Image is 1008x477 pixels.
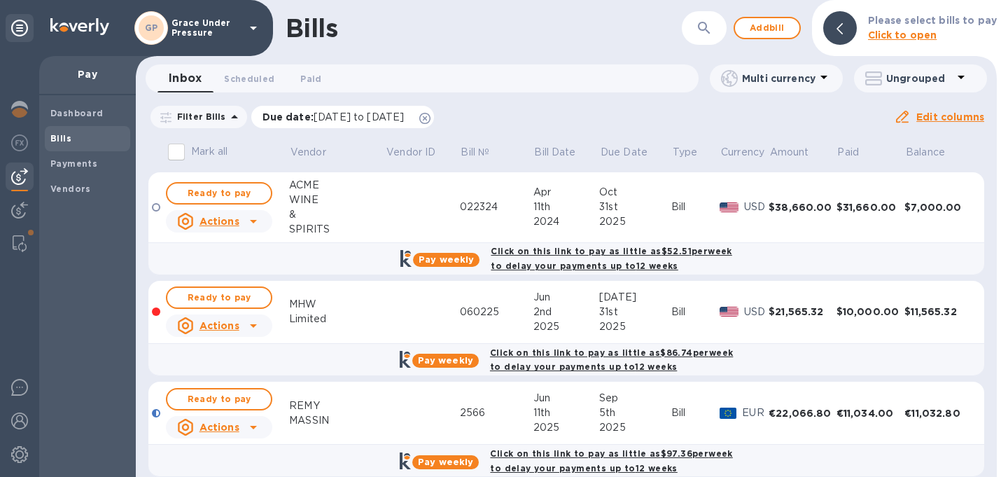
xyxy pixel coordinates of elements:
[671,200,720,214] div: Bill
[166,182,272,205] button: Ready to pay
[533,391,599,406] div: Jun
[904,406,972,420] div: €11,032.80
[289,399,385,413] div: REMY
[868,15,997,26] b: Please select bills to pay
[300,71,321,86] span: Paid
[720,307,738,317] img: USD
[262,110,412,124] p: Due date :
[460,406,533,420] div: 2566
[599,406,671,420] div: 5th
[916,111,984,123] u: Edit columns
[461,145,489,160] p: Bill №
[770,145,809,160] p: Amount
[533,420,599,435] div: 2025
[770,145,827,160] span: Amount
[178,391,260,408] span: Ready to pay
[599,319,671,334] div: 2025
[224,71,274,86] span: Scheduled
[290,145,326,160] p: Vendor
[199,216,239,227] u: Actions
[599,305,671,319] div: 31st
[534,145,594,160] span: Bill Date
[904,305,972,319] div: $11,565.32
[461,145,507,160] span: Bill №
[145,22,158,33] b: GP
[171,111,226,123] p: Filter Bills
[742,406,769,420] p: EUR
[286,13,337,43] h1: Bills
[419,254,474,265] b: Pay weekly
[769,305,836,319] div: $21,565.32
[6,14,34,42] div: Unpin categories
[289,193,385,207] div: WINE
[599,290,671,305] div: [DATE]
[490,347,733,373] b: Click on this link to pay as little as $86.74 per week to delay your payments up to 12 weeks
[533,319,599,334] div: 2025
[386,145,435,160] p: Vendor ID
[50,108,104,118] b: Dashboard
[886,71,953,85] p: Ungrouped
[746,20,788,36] span: Add bill
[50,158,97,169] b: Payments
[769,406,836,420] div: €22,066.80
[171,18,241,38] p: Grace Under Pressure
[178,185,260,202] span: Ready to pay
[533,200,599,214] div: 11th
[289,413,385,428] div: MASSIN
[166,388,272,410] button: Ready to pay
[199,320,239,331] u: Actions
[169,69,202,88] span: Inbox
[289,178,385,193] div: ACME
[720,202,738,212] img: USD
[533,305,599,319] div: 2nd
[836,200,905,214] div: $31,660.00
[50,67,125,81] p: Pay
[290,145,344,160] span: Vendor
[418,355,473,366] b: Pay weekly
[904,200,972,214] div: $7,000.00
[837,145,877,160] span: Paid
[673,145,716,160] span: Type
[601,145,647,160] p: Due Date
[251,106,435,128] div: Due date:[DATE] to [DATE]
[906,145,963,160] span: Balance
[742,71,815,85] p: Multi currency
[199,422,239,433] u: Actions
[50,184,91,194] b: Vendors
[533,406,599,420] div: 11th
[11,134,28,151] img: Foreign exchange
[533,214,599,229] div: 2024
[289,312,385,326] div: Limited
[50,18,109,35] img: Logo
[50,133,71,144] b: Bills
[533,290,599,305] div: Jun
[906,145,945,160] p: Balance
[671,406,720,420] div: Bill
[418,457,473,467] b: Pay weekly
[289,297,385,312] div: MHW
[191,144,227,159] p: Mark all
[868,29,937,41] b: Click to open
[744,200,769,214] p: USD
[460,305,533,319] div: 060225
[734,17,801,39] button: Addbill
[599,391,671,406] div: Sep
[744,305,769,319] p: USD
[289,207,385,222] div: &
[490,448,732,473] b: Click on this link to pay as little as $97.36 per week to delay your payments up to 12 weeks
[314,111,404,123] span: [DATE] to [DATE]
[721,145,764,160] p: Currency
[599,420,671,435] div: 2025
[599,185,671,200] div: Oct
[534,145,575,160] p: Bill Date
[289,222,385,237] div: SPIRITS
[601,145,666,160] span: Due Date
[166,286,272,309] button: Ready to pay
[769,200,836,214] div: $38,660.00
[836,305,905,319] div: $10,000.00
[671,305,720,319] div: Bill
[178,289,260,306] span: Ready to pay
[837,145,859,160] p: Paid
[836,406,905,420] div: €11,034.00
[673,145,698,160] p: Type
